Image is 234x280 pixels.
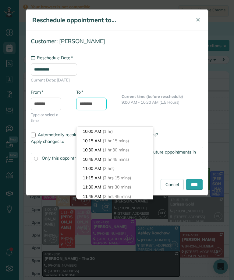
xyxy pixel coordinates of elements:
label: Apply changes to [31,138,203,144]
li: 11:15 AM [76,173,153,183]
span: (2 hrs 15 mins) [103,175,131,181]
li: 10:30 AM [76,145,153,155]
h4: Customer: [PERSON_NAME] [31,38,203,44]
span: Current Date: [DATE] [31,77,203,83]
span: This and all future appointments in this series [129,149,196,161]
label: Reschedule Date [31,55,73,61]
input: Only this appointment [34,157,38,161]
span: (2 hrs 30 mins) [103,184,131,190]
li: 10:45 AM [76,155,153,164]
span: (1 hr) [103,129,113,134]
h5: Reschedule appointment to... [32,16,187,24]
span: Type or select a time [31,112,67,123]
span: ✕ [196,16,200,23]
span: (2 hrs) [103,166,115,171]
span: Only this appointment [42,155,84,161]
li: 10:15 AM [76,136,153,146]
li: 11:00 AM [76,164,153,173]
span: (1 hr 30 mins) [103,147,129,153]
span: (1 hr 15 mins) [103,138,129,143]
li: 11:45 AM [76,192,153,201]
label: From [31,89,43,95]
a: Cancel [161,179,184,190]
span: (2 hrs 45 mins) [103,194,131,199]
span: (1 hr 45 mins) [103,157,129,162]
p: 9:00 AM - 10:30 AM (1.5 Hours) [122,99,203,105]
span: Automatically recalculate amount owed for this appointment? [38,132,158,137]
li: 11:30 AM [76,182,153,192]
b: Current time (before reschedule) [122,94,183,99]
li: 10:00 AM [76,127,153,136]
label: To [76,89,83,95]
